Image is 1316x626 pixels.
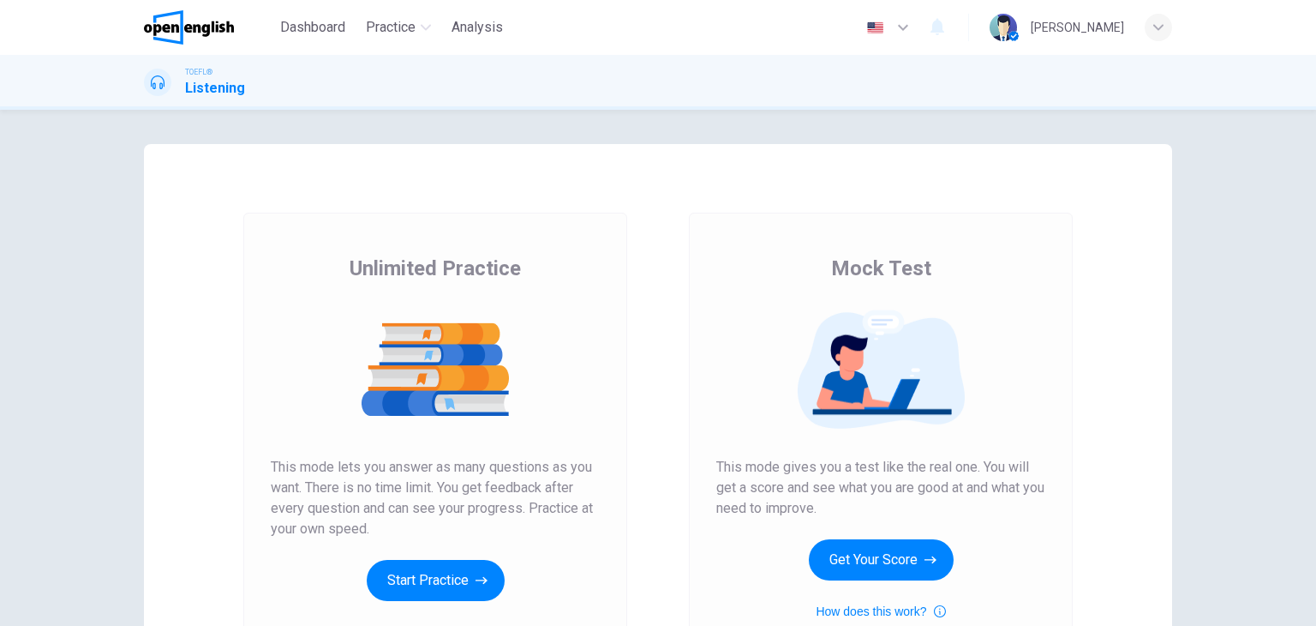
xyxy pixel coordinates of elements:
[273,12,352,43] button: Dashboard
[366,17,416,38] span: Practice
[144,10,234,45] img: OpenEnglish logo
[185,78,245,99] h1: Listening
[367,560,505,601] button: Start Practice
[864,21,886,34] img: en
[452,17,503,38] span: Analysis
[809,539,954,581] button: Get Your Score
[816,601,945,622] button: How does this work?
[144,10,273,45] a: OpenEnglish logo
[185,66,212,78] span: TOEFL®
[716,457,1045,519] span: This mode gives you a test like the real one. You will get a score and see what you are good at a...
[280,17,345,38] span: Dashboard
[359,12,438,43] button: Practice
[1031,17,1124,38] div: [PERSON_NAME]
[831,255,931,282] span: Mock Test
[445,12,510,43] button: Analysis
[990,14,1017,41] img: Profile picture
[350,255,521,282] span: Unlimited Practice
[271,457,600,539] span: This mode lets you answer as many questions as you want. There is no time limit. You get feedback...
